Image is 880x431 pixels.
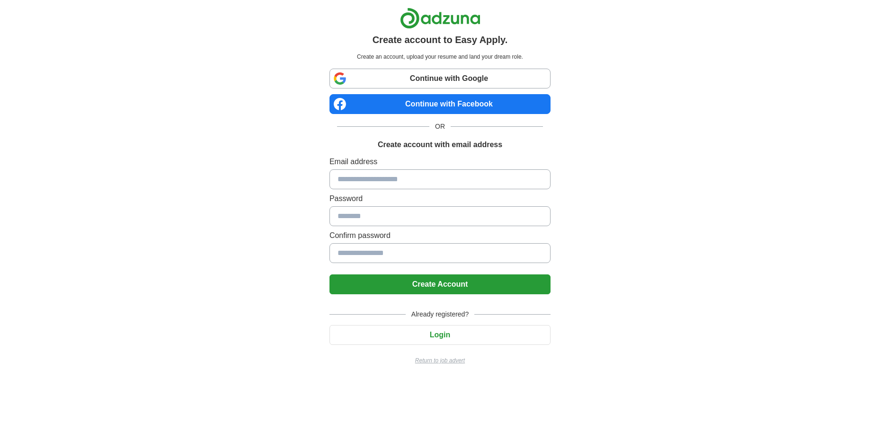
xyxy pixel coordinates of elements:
span: Already registered? [406,309,474,319]
h1: Create account with email address [378,139,502,150]
p: Create an account, upload your resume and land your dream role. [331,53,549,61]
img: Adzuna logo [400,8,480,29]
span: OR [429,122,451,132]
label: Password [329,193,551,204]
a: Continue with Google [329,69,551,88]
a: Login [329,331,551,339]
label: Confirm password [329,230,551,241]
a: Continue with Facebook [329,94,551,114]
a: Return to job advert [329,356,551,365]
label: Email address [329,156,551,167]
h1: Create account to Easy Apply. [373,33,508,47]
button: Create Account [329,274,551,294]
button: Login [329,325,551,345]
